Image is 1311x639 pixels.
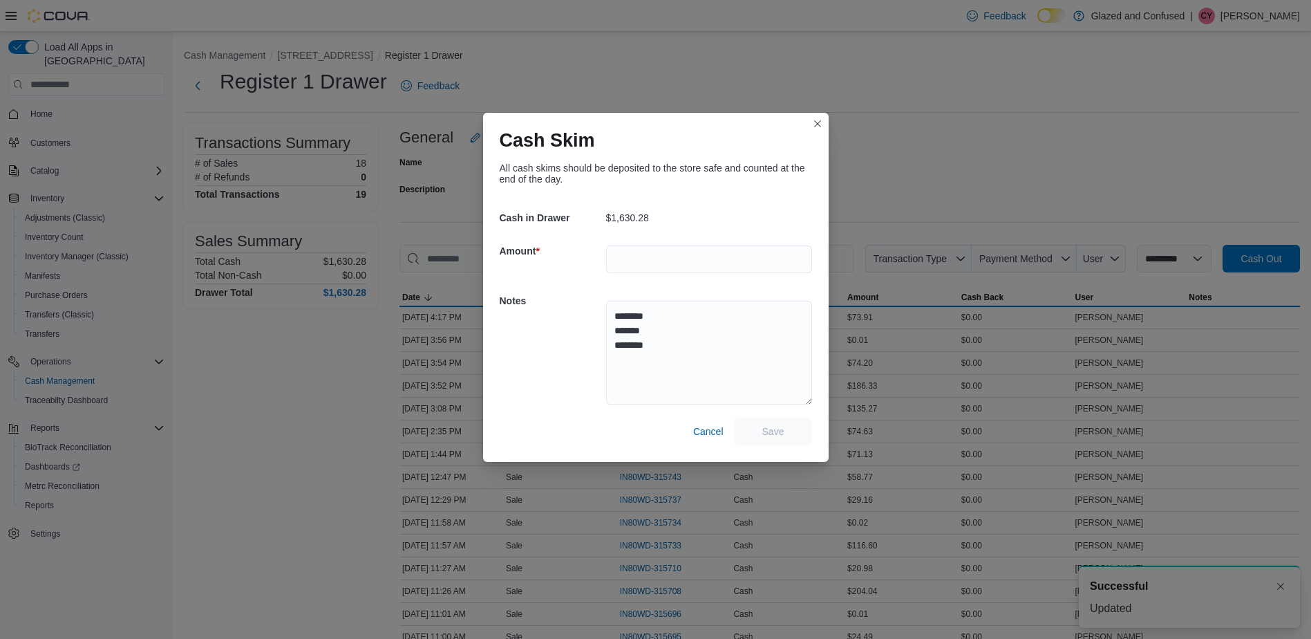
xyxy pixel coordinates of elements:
h5: Cash in Drawer [500,204,603,232]
button: Closes this modal window [809,115,826,132]
span: Save [762,425,784,438]
button: Save [735,418,812,445]
h5: Notes [500,287,603,315]
div: All cash skims should be deposited to the store safe and counted at the end of the day. [500,163,812,185]
button: Cancel [688,418,729,445]
h5: Amount [500,237,603,265]
h1: Cash Skim [500,129,595,151]
span: Cancel [693,425,724,438]
p: $1,630.28 [606,212,649,223]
